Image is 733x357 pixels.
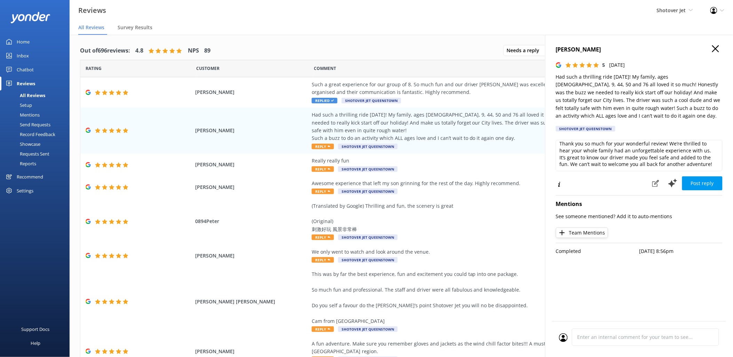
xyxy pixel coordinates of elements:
span: Question [314,65,336,72]
span: Shotover Jet Queenstown [338,166,398,172]
a: Requests Sent [4,149,70,159]
span: Replied [312,98,337,103]
span: Shotover Jet Queenstown [338,235,398,240]
p: See someone mentioned? Add it to auto-mentions [556,213,723,220]
div: Shotover Jet Queenstown [556,126,615,132]
span: Reply [312,166,334,172]
a: Setup [4,100,70,110]
span: Shotover Jet Queenstown [338,189,398,194]
span: [PERSON_NAME] [195,183,308,191]
a: Reports [4,159,70,168]
div: Requests Sent [4,149,49,159]
p: [DATE] [609,61,625,69]
button: Post reply [682,176,723,190]
div: Such a great experience for our group of 8. So much fun and our driver [PERSON_NAME] was excellen... [312,81,628,96]
div: Awesome experience that left my son grinning for the rest of the day. Highly recommend. [312,180,628,187]
span: Date [196,65,220,72]
span: Reply [312,257,334,263]
h4: 89 [204,46,210,55]
p: Had such a thrilling ride [DATE]! My family, ages [DEMOGRAPHIC_DATA], 9, 44, 50 and 76 all loved ... [556,73,723,120]
span: Reply [312,189,334,194]
h3: Reviews [78,5,106,16]
span: [PERSON_NAME] [195,161,308,168]
span: Survey Results [118,24,152,31]
div: Home [17,35,30,49]
div: Reports [4,159,36,168]
a: Send Requests [4,120,70,129]
span: Reply [312,326,334,332]
span: Date [86,65,102,72]
img: yonder-white-logo.png [10,12,50,23]
span: [PERSON_NAME] [195,252,308,260]
span: [PERSON_NAME] [195,88,308,96]
div: This was by far the best experience, fun and excitement you could tap into one package. So much f... [312,270,628,325]
div: Mentions [4,110,40,120]
span: Shotover Jet [657,7,686,14]
span: All Reviews [78,24,104,31]
div: Had such a thrilling ride [DATE]! My family, ages [DEMOGRAPHIC_DATA], 9, 44, 50 and 76 all loved ... [312,111,628,142]
h4: [PERSON_NAME] [556,45,723,54]
div: Chatbot [17,63,34,77]
div: Help [31,336,40,350]
div: Recommend [17,170,43,184]
div: Record Feedback [4,129,55,139]
p: Completed [556,247,639,255]
span: Reply [312,235,334,240]
h4: Out of 696 reviews: [80,46,130,55]
span: 5 [603,62,605,68]
span: [PERSON_NAME] [195,127,308,134]
span: Reply [312,144,334,149]
span: Shotover Jet Queenstown [342,98,401,103]
img: user_profile.svg [559,333,568,342]
div: We only went to watch and look around the venue. [312,248,628,256]
div: Send Requests [4,120,50,129]
button: Close [712,45,719,53]
span: 0894Peter [195,217,308,225]
textarea: Thank you so much for your wonderful review! We’re thrilled to hear your whole family had an unfo... [556,140,723,171]
h4: NPS [188,46,199,55]
div: Setup [4,100,32,110]
a: Showcase [4,139,70,149]
div: (Translated by Google) Thrilling and fun, the scenery is great (Original) 刺激好玩 風景非常棒 [312,202,628,233]
button: Team Mentions [556,228,608,238]
div: Settings [17,184,33,198]
div: Really really fun [312,157,628,165]
div: Support Docs [22,322,50,336]
h4: 4.8 [135,46,143,55]
div: All Reviews [4,90,45,100]
h4: Mentions [556,200,723,209]
span: Shotover Jet Queenstown [338,144,398,149]
div: Reviews [17,77,35,90]
div: Inbox [17,49,29,63]
div: A fun adventure. Make sure you remember gloves and jackets as the wind chill factor bites!!! A mu... [312,340,628,356]
span: [PERSON_NAME] [195,348,308,355]
p: [DATE] 8:56pm [639,247,723,255]
span: Shotover Jet Queenstown [338,257,398,263]
div: Showcase [4,139,40,149]
a: Mentions [4,110,70,120]
span: [PERSON_NAME] [PERSON_NAME] [195,298,308,306]
span: Needs a reply [507,47,544,54]
a: All Reviews [4,90,70,100]
a: Record Feedback [4,129,70,139]
span: Shotover Jet Queenstown [338,326,398,332]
